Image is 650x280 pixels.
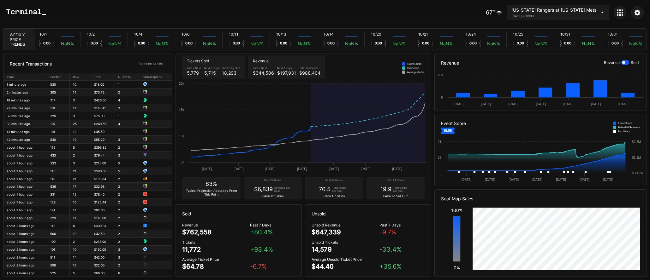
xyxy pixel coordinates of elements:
text: 0.00 [138,41,146,45]
text: 0.00 [375,41,382,45]
td: 141 [47,206,69,214]
div: Average Unsold Ticket Price [312,257,379,262]
td: 14 [70,206,91,214]
div: ℉ [492,9,496,13]
div: NaN % [487,41,500,46]
div: Next 7 Days [204,66,219,70]
text: $900.0k [632,171,644,175]
td: 2 [115,214,140,222]
div: Seat Map Sales [435,190,647,208]
td: 6 [70,222,91,230]
div: Revenue [182,223,250,227]
div: Tickets [182,240,250,245]
div: Past 7 Days [253,66,274,70]
div: + 93.4 % [250,246,295,253]
text: 0.00 [611,41,619,45]
td: $42.50 [91,230,115,238]
text: 0.00 [233,41,240,45]
td: 329 [47,214,69,222]
div: Weekly Price Trends [3,29,35,50]
th: Time [3,73,47,81]
img: 66534caa8425c4114717.png [143,90,147,94]
th: Row [70,73,91,81]
img: 11375d9cff1df7562b3f.png [143,231,147,235]
td: $218.00 [91,238,115,246]
div: NaN % [203,41,216,46]
td: 10 [70,246,91,254]
td: 305 [47,89,69,96]
img: 66534caa8425c4114717.png [143,145,147,149]
td: 2 [70,151,91,159]
td: $240.56 [91,120,115,128]
text: 16.56 [444,128,452,132]
div: + 35.6 % [379,263,425,270]
div: Projection [407,66,419,70]
text: 0.00 [327,41,335,45]
text: [DATE] [202,167,212,171]
div: about 2 hours ago [7,232,44,236]
th: Marketplace [140,73,172,81]
td: 25 [70,120,91,128]
div: Past 24 Hours [247,179,299,183]
td: 2 [115,191,140,198]
div: Tickets sold per hour [393,186,410,192]
td: 107 [47,120,69,128]
div: $988,404 [299,70,320,76]
div: -9.7 % [379,228,425,236]
div: about 1 hour ago [7,177,44,181]
img: 6afde86b50241f8a6c64.png [143,161,147,165]
td: $73.72 [91,89,115,96]
td: 16 [70,261,91,269]
td: $148.00 [91,214,115,222]
td: 16 [70,198,91,206]
text: 15 [438,156,442,159]
td: 5 [115,159,140,167]
div: Revenue [253,59,320,63]
td: 21 [70,175,91,183]
text: [DATE] [462,178,472,181]
td: $82.00 [91,206,115,214]
div: Total Projected [299,66,320,70]
div: about 1 hour ago [7,169,44,173]
td: $75.00 [91,112,115,120]
td: $393.82 [91,144,115,151]
img: 7a41af8f4c84dca9be1d.png [143,177,147,180]
img: 6afde86b50241f8a6c64.png [143,169,147,173]
div: Total Projected [222,66,240,70]
img: 7c694e75740273bc7910.png [143,239,147,243]
td: 2 [115,144,140,151]
div: Pace Of Sales [324,194,345,198]
div: 10/11 [229,32,238,37]
text: 10k [179,134,184,138]
div: NaN % [392,41,405,46]
text: 0.00 [422,41,430,45]
div: about 2 hours ago [7,263,44,267]
img: 11375d9cff1df7562b3f.png [143,263,147,267]
td: 2 [115,238,140,246]
text: 0.00 [517,41,524,45]
td: 2 [115,175,140,183]
div: 18 minutes ago [7,98,44,102]
text: $1.1M [632,156,641,159]
div: Top News [618,130,630,133]
div: about 1 hour ago [7,161,44,165]
text: 15k [179,108,184,111]
div: about 1 hour ago [7,200,44,204]
img: 45974bcc7eb787447536.png [143,224,147,227]
img: 11375d9cff1df7562b3f.png [143,216,147,220]
div: $647,339 [312,228,341,236]
div: Tickets Sold [187,59,240,63]
td: 506 [47,261,69,269]
td: 2 [115,206,140,214]
td: 11 [70,89,91,96]
text: $1.3M [632,140,641,144]
td: $18.00 [91,81,115,89]
div: $64.78 [182,263,204,270]
td: 101 [47,104,69,112]
div: -33.4 % [379,246,425,253]
td: 1 [115,81,140,89]
td: $215.00 [91,159,115,167]
th: Section [47,73,69,81]
img: 66534caa8425c4114717.png [143,106,147,110]
div: 0% [454,265,460,270]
